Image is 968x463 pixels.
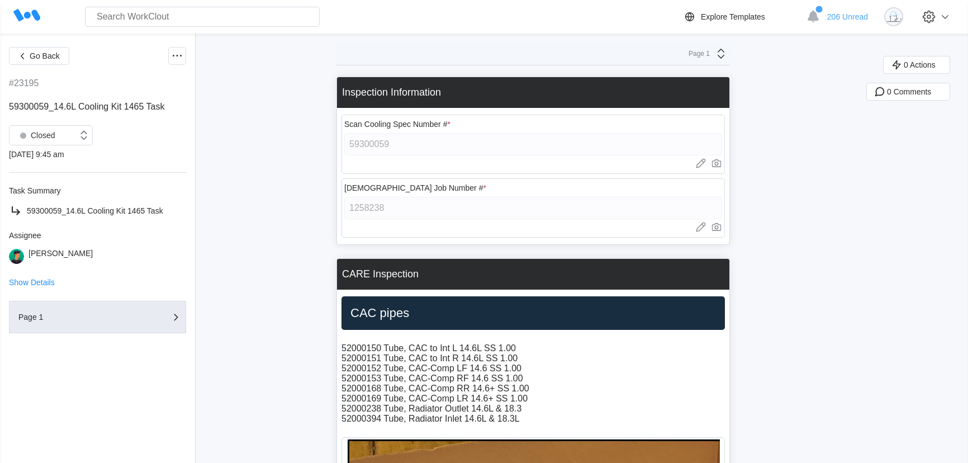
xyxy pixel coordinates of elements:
[346,305,720,321] h2: CAC pipes
[9,102,164,111] span: 59300059_14.6L Cooling Kit 1465 Task
[701,12,765,21] div: Explore Templates
[341,343,725,424] p: 52000150 Tube, CAC to Int L 14.6L SS 1.00 52000151 Tube, CAC to Int R 14.6L SS 1.00 52000152 Tube...
[342,268,419,280] div: CARE Inspection
[27,206,163,215] span: 59300059_14.6L Cooling Kit 1465 Task
[344,133,722,155] input: Type here... (specific format required)
[30,52,60,60] span: Go Back
[344,120,450,129] div: Scan Cooling Spec Number #
[9,278,55,286] button: Show Details
[18,313,130,321] div: Page 1
[29,249,93,264] div: [PERSON_NAME]
[904,61,936,69] span: 0 Actions
[9,47,69,65] button: Go Back
[827,12,868,21] span: 206 Unread
[85,7,320,27] input: Search WorkClout
[344,183,486,192] div: [DEMOGRAPHIC_DATA] Job Number #
[9,231,186,240] div: Assignee
[9,301,186,333] button: Page 1
[883,56,950,74] button: 0 Actions
[682,50,710,58] div: Page 1
[866,83,950,101] button: 0 Comments
[342,87,441,98] div: Inspection Information
[9,78,39,88] div: #23195
[9,249,24,264] img: user.png
[344,197,722,219] input: Type here... (specific format required)
[9,186,186,195] div: Task Summary
[9,204,186,218] a: 59300059_14.6L Cooling Kit 1465 Task
[884,7,903,26] img: clout-09.png
[683,10,801,23] a: Explore Templates
[887,88,931,96] span: 0 Comments
[15,127,55,143] div: Closed
[9,150,186,159] div: [DATE] 9:45 am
